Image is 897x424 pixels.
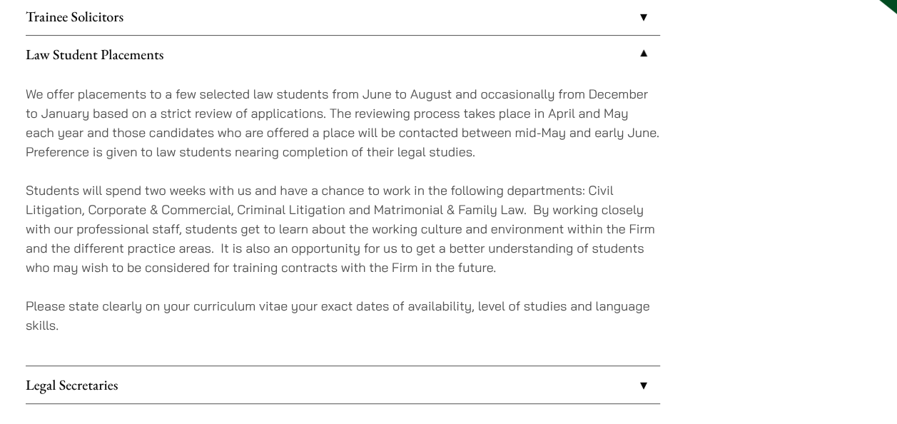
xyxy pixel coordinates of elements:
[26,366,660,403] a: Legal Secretaries
[26,181,660,277] p: Students will spend two weeks with us and have a chance to work in the following departments: Civ...
[26,36,660,73] a: Law Student Placements
[26,73,660,365] div: Law Student Placements
[26,84,660,161] p: We offer placements to a few selected law students from June to August and occasionally from Dece...
[26,296,660,335] p: Please state clearly on your curriculum vitae your exact dates of availability, level of studies ...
